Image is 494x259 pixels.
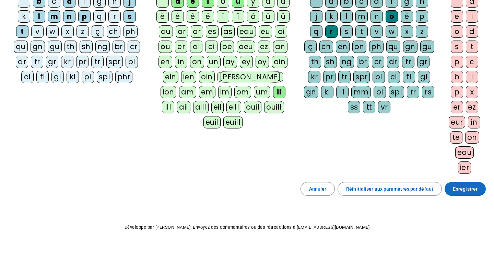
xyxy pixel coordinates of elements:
[162,101,174,113] div: ill
[451,101,463,113] div: er
[449,116,465,128] div: eur
[126,56,138,68] div: bl
[46,56,58,68] div: gr
[416,10,428,23] div: p
[31,56,43,68] div: fr
[82,71,94,83] div: pl
[187,10,199,23] div: ê
[445,182,486,196] button: Enregistrer
[258,41,270,53] div: ez
[46,25,59,38] div: w
[309,185,327,193] span: Annuler
[340,10,353,23] div: l
[418,71,430,83] div: gl
[451,71,463,83] div: b
[262,10,274,23] div: û
[14,41,28,53] div: qu
[156,10,169,23] div: è
[458,161,471,174] div: ier
[63,10,75,23] div: n
[348,101,360,113] div: ss
[205,41,217,53] div: ei
[336,86,349,98] div: ll
[113,41,125,53] div: br
[309,56,321,68] div: th
[31,41,45,53] div: gn
[190,56,204,68] div: on
[226,101,241,113] div: eill
[272,56,288,68] div: ain
[254,86,270,98] div: um
[451,56,463,68] div: p
[107,25,120,38] div: ch
[16,56,28,68] div: dr
[465,131,479,144] div: on
[179,86,196,98] div: am
[76,56,89,68] div: pr
[232,10,244,23] div: ï
[325,10,338,23] div: k
[123,25,138,38] div: ph
[247,10,259,23] div: ô
[21,71,34,83] div: cl
[97,71,113,83] div: spl
[386,41,400,53] div: qu
[221,25,235,38] div: as
[95,41,110,53] div: ng
[357,56,369,68] div: br
[158,56,172,68] div: en
[403,41,417,53] div: gn
[422,86,434,98] div: rs
[234,86,251,98] div: om
[466,71,478,83] div: l
[67,71,79,83] div: kl
[407,86,419,98] div: rr
[374,86,386,98] div: pl
[372,56,384,68] div: cr
[451,25,463,38] div: o
[175,56,187,68] div: in
[310,25,322,38] div: q
[77,25,89,38] div: z
[466,25,478,38] div: d
[33,10,45,23] div: l
[355,25,368,38] div: t
[48,10,60,23] div: m
[466,41,478,53] div: t
[324,56,337,68] div: sh
[466,86,478,98] div: x
[158,41,172,53] div: ou
[217,71,283,83] div: [PERSON_NAME]
[353,71,370,83] div: spr
[48,41,62,53] div: gu
[31,25,44,38] div: v
[402,56,414,68] div: fr
[319,41,333,53] div: ch
[191,25,203,38] div: or
[338,71,351,83] div: tr
[93,10,106,23] div: q
[323,71,336,83] div: pr
[346,185,433,193] span: Réinitialiser aux paramètres par défaut
[308,71,320,83] div: kr
[451,10,463,23] div: e
[369,41,384,53] div: ph
[453,185,478,193] span: Enregistrer
[199,71,215,83] div: oin
[466,10,478,23] div: i
[217,10,229,23] div: î
[202,10,214,23] div: ë
[386,10,398,23] div: o
[401,10,413,23] div: é
[123,10,136,23] div: s
[373,71,385,83] div: bl
[16,25,28,38] div: t
[466,56,478,68] div: c
[403,71,415,83] div: fl
[466,101,478,113] div: ez
[128,41,140,53] div: cr
[370,25,383,38] div: v
[363,101,375,113] div: tt
[115,71,133,83] div: phr
[163,71,178,83] div: ein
